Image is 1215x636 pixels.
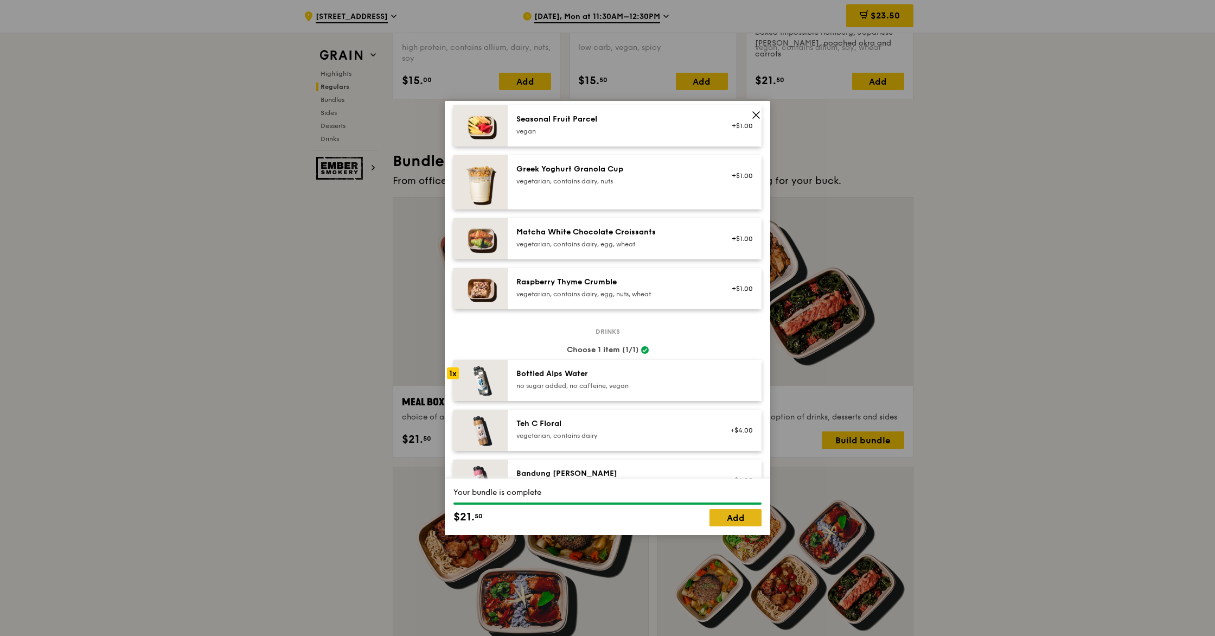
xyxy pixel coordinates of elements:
[453,345,762,355] div: Choose 1 item (1/1)
[516,240,711,249] div: vegetarian, contains dairy, egg, wheat
[453,460,508,501] img: daily_normal_HORZ-bandung-gao.jpg
[724,234,753,243] div: +$1.00
[453,360,508,401] img: daily_normal_HORZ-bottled-alps-water.jpg
[516,418,711,429] div: Teh C Floral
[453,509,475,525] span: $21.
[453,218,508,259] img: daily_normal_Matcha_White_Chocolate_Croissants-HORZ.jpg
[516,227,711,238] div: Matcha White Chocolate Croissants
[453,105,508,147] img: daily_normal_Seasonal_Fruit_Parcel__Horizontal_.jpg
[453,487,762,498] div: Your bundle is complete
[516,368,711,379] div: Bottled Alps Water
[516,381,711,390] div: no sugar added, no caffeine, vegan
[724,476,753,485] div: +$4.00
[447,367,459,379] div: 1x
[516,290,711,298] div: vegetarian, contains dairy, egg, nuts, wheat
[453,268,508,309] img: daily_normal_Raspberry_Thyme_Crumble__Horizontal_.jpg
[516,177,711,186] div: vegetarian, contains dairy, nuts
[724,426,753,435] div: +$4.00
[591,327,624,336] span: Drinks
[516,468,711,479] div: Bandung [PERSON_NAME]
[516,164,711,175] div: Greek Yoghurt Granola Cup
[516,127,711,136] div: vegan
[724,171,753,180] div: +$1.00
[453,410,508,451] img: daily_normal_HORZ-teh-c-floral.jpg
[724,284,753,293] div: +$1.00
[453,155,508,209] img: daily_normal_Greek_Yoghurt_Granola_Cup.jpeg
[475,512,483,520] span: 50
[724,122,753,130] div: +$1.00
[709,509,762,526] a: Add
[516,431,711,440] div: vegetarian, contains dairy
[516,277,711,288] div: Raspberry Thyme Crumble
[516,114,711,125] div: Seasonal Fruit Parcel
